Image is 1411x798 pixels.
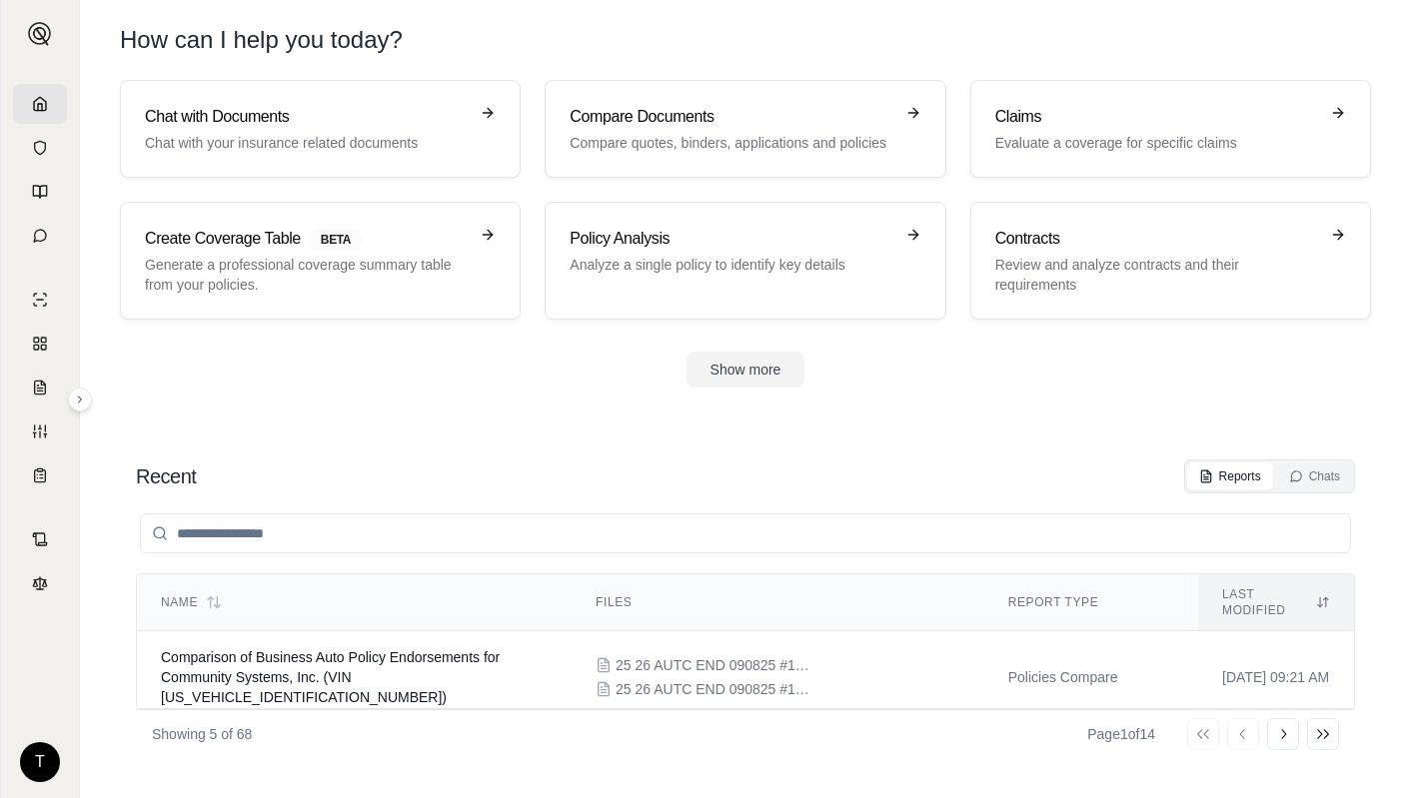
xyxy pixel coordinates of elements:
div: Last modified [1222,586,1330,618]
a: Documents Vault [13,128,67,168]
a: Claim Coverage [13,368,67,407]
a: Contract Analysis [13,519,67,559]
td: [DATE] 09:21 AM [1198,631,1354,724]
a: Compare DocumentsCompare quotes, binders, applications and policies [545,80,945,178]
a: Policy Comparisons [13,324,67,364]
button: Chats [1277,462,1352,490]
h1: How can I help you today? [120,24,1371,56]
a: Chat with DocumentsChat with your insurance related documents [120,80,521,178]
a: Custom Report [13,411,67,451]
th: Files [572,574,984,631]
h3: Compare Documents [570,105,892,129]
h3: Create Coverage Table [145,227,468,251]
div: T [20,742,60,782]
a: Legal Search Engine [13,563,67,603]
span: 25 26 AUTC END 090825 #12 Add 2017 Dodge #7468.pdf [616,655,815,675]
a: Coverage Table [13,455,67,495]
button: Reports [1187,462,1273,490]
p: Compare quotes, binders, applications and policies [570,133,892,153]
span: Comparison of Business Auto Policy Endorsements for Community Systems, Inc. (VIN 2C7WDGBG3HR637468) [161,649,500,705]
p: Showing 5 of 68 [152,724,252,744]
div: Chats [1289,468,1340,484]
span: BETA [309,229,363,251]
div: Page 1 of 14 [1087,724,1155,744]
p: Generate a professional coverage summary table from your policies. [145,255,468,295]
a: Create Coverage TableBETAGenerate a professional coverage summary table from your policies. [120,202,521,320]
p: Review and analyze contracts and their requirements [995,255,1318,295]
a: Prompt Library [13,172,67,212]
a: Single Policy [13,280,67,320]
h3: Contracts [995,227,1318,251]
span: 25 26 AUTC END 090825 #13 Amends garaging to Wilmington, DE for 2017 Dodge #7468.pdf [616,679,815,699]
a: Home [13,84,67,124]
h2: Recent [136,462,196,490]
button: Expand sidebar [68,388,92,411]
a: ContractsReview and analyze contracts and their requirements [970,202,1371,320]
a: Chat [13,216,67,256]
th: Report Type [984,574,1198,631]
td: Policies Compare [984,631,1198,724]
p: Analyze a single policy to identify key details [570,255,892,275]
h3: Chat with Documents [145,105,468,129]
p: Evaluate a coverage for specific claims [995,133,1318,153]
img: Expand sidebar [28,22,52,46]
button: Expand sidebar [20,14,60,54]
h3: Policy Analysis [570,227,892,251]
a: ClaimsEvaluate a coverage for specific claims [970,80,1371,178]
div: Reports [1199,468,1261,484]
p: Chat with your insurance related documents [145,133,468,153]
div: Name [161,594,548,610]
a: Policy AnalysisAnalyze a single policy to identify key details [545,202,945,320]
h3: Claims [995,105,1318,129]
button: Show more [687,352,805,388]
